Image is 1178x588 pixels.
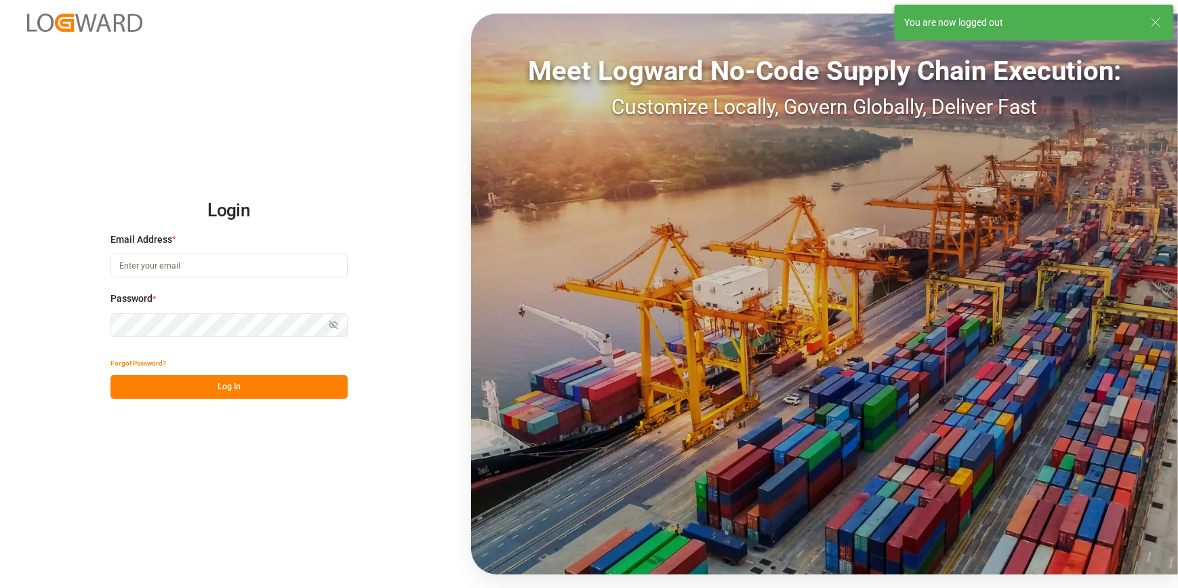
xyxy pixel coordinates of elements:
span: Password [110,292,153,306]
button: Log In [110,375,348,399]
h2: Login [110,189,348,233]
div: Customize Locally, Govern Globally, Deliver Fast [471,92,1178,122]
input: Enter your email [110,254,348,277]
button: Forgot Password? [110,351,166,375]
span: Email Address [110,233,172,247]
div: Meet Logward No-Code Supply Chain Execution: [471,51,1178,92]
div: You are now logged out [904,16,1137,30]
img: Logward_new_orange.png [27,14,142,32]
